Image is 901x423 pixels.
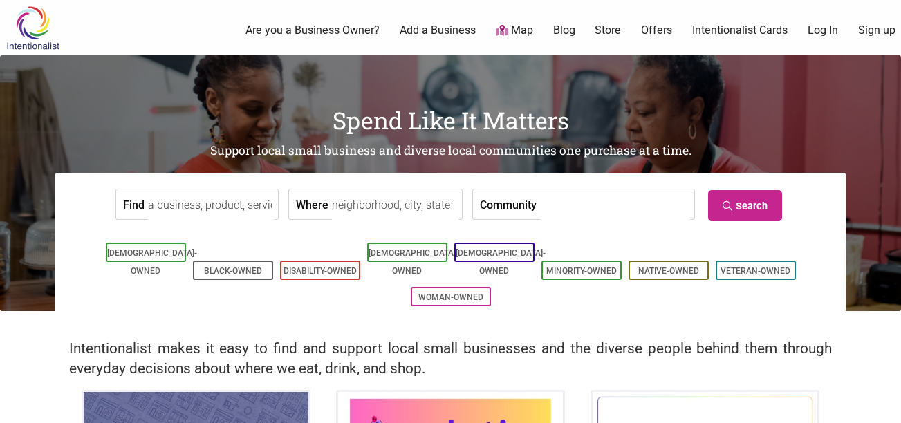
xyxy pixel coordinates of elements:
[148,189,275,220] input: a business, product, service
[245,23,380,38] a: Are you a Business Owner?
[69,339,832,379] h2: Intentionalist makes it easy to find and support local small businesses and the diverse people be...
[400,23,476,38] a: Add a Business
[418,292,483,302] a: Woman-Owned
[332,189,458,220] input: neighborhood, city, state
[692,23,788,38] a: Intentionalist Cards
[284,266,357,276] a: Disability-Owned
[496,23,533,39] a: Map
[553,23,575,38] a: Blog
[456,248,546,276] a: [DEMOGRAPHIC_DATA]-Owned
[296,189,328,219] label: Where
[546,266,617,276] a: Minority-Owned
[480,189,537,219] label: Community
[708,190,782,221] a: Search
[107,248,197,276] a: [DEMOGRAPHIC_DATA]-Owned
[858,23,895,38] a: Sign up
[123,189,145,219] label: Find
[808,23,838,38] a: Log In
[369,248,458,276] a: [DEMOGRAPHIC_DATA]-Owned
[204,266,262,276] a: Black-Owned
[595,23,621,38] a: Store
[638,266,699,276] a: Native-Owned
[641,23,672,38] a: Offers
[721,266,790,276] a: Veteran-Owned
